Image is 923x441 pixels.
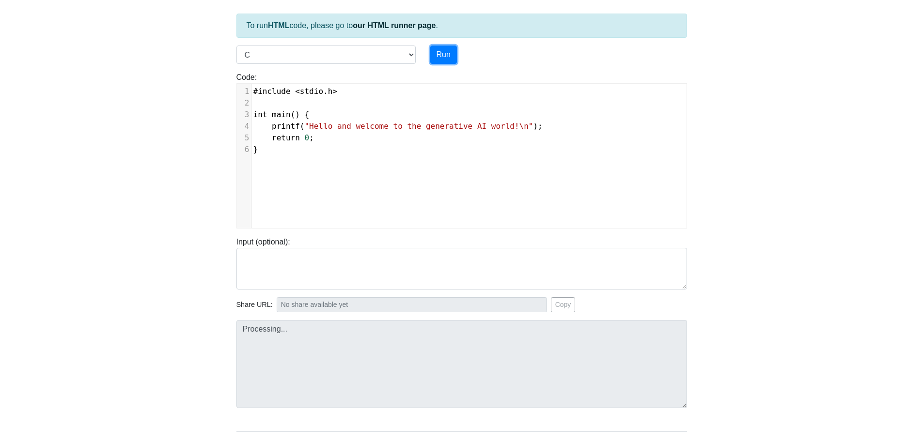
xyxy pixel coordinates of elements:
span: stdio [300,87,323,96]
button: Copy [551,297,576,312]
div: Input (optional): [229,236,694,289]
div: 4 [237,121,251,132]
a: our HTML runner page [353,21,436,30]
span: > [332,87,337,96]
span: int [253,110,267,119]
input: No share available yet [277,297,547,312]
div: 5 [237,132,251,144]
span: 0 [304,133,309,142]
span: main [272,110,291,119]
span: < [295,87,300,96]
div: 6 [237,144,251,155]
button: Run [430,46,457,64]
div: 1 [237,86,251,97]
div: 3 [237,109,251,121]
span: return [272,133,300,142]
span: Share URL: [236,300,273,310]
span: printf [272,122,300,131]
span: ; [253,133,314,142]
span: ( ); [253,122,543,131]
div: Code: [229,72,694,228]
div: 2 [237,97,251,109]
strong: HTML [268,21,289,30]
span: "Hello and welcome to the generative AI world!\n" [304,122,533,131]
span: h [328,87,333,96]
span: #include [253,87,291,96]
div: To run code, please go to . [236,14,687,38]
span: } [253,145,258,154]
span: () { [253,110,310,119]
span: . [253,87,338,96]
